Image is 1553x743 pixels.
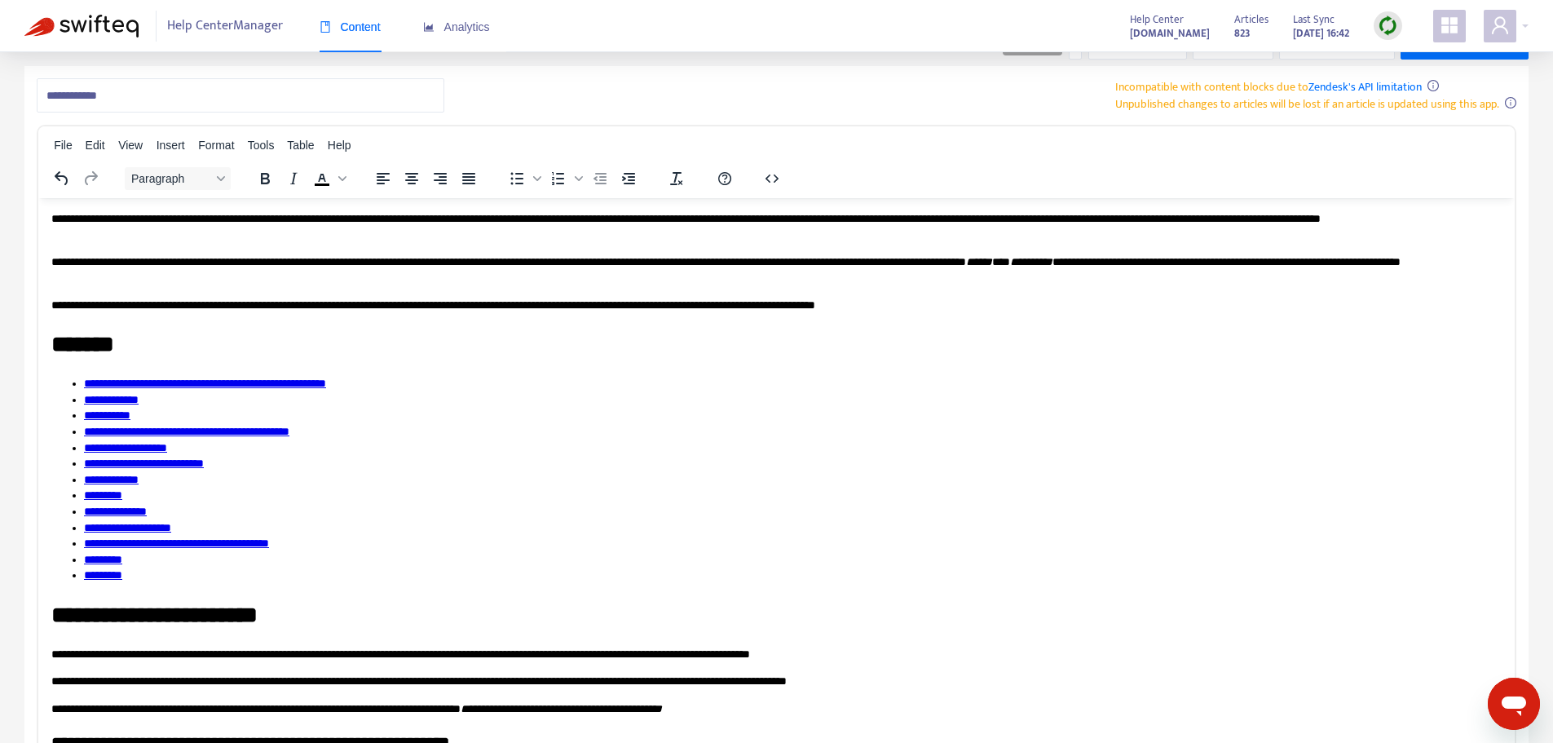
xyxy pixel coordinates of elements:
button: Align center [398,167,426,190]
span: Articles [1234,11,1268,29]
a: Zendesk's API limitation [1308,77,1422,96]
button: Align left [369,167,397,190]
span: Format [198,139,234,152]
span: Edit [86,139,105,152]
div: Text color Black [308,167,349,190]
button: Clear formatting [663,167,690,190]
div: Bullet list [503,167,544,190]
strong: 823 [1234,24,1251,42]
img: Swifteq [24,15,139,38]
span: Table [287,139,314,152]
a: [DOMAIN_NAME] [1130,24,1210,42]
button: Bold [251,167,279,190]
span: info-circle [1505,97,1516,108]
iframe: Knap til at åbne messaging-vindue [1488,678,1540,730]
strong: [DATE] 16:42 [1293,24,1349,42]
span: Analytics [423,20,490,33]
button: Italic [280,167,307,190]
button: Align right [426,167,454,190]
img: sync.dc5367851b00ba804db3.png [1378,15,1398,36]
span: Content [320,20,381,33]
span: Last Sync [1293,11,1335,29]
button: Undo [48,167,76,190]
span: book [320,21,331,33]
span: Unpublished changes to articles will be lost if an article is updated using this app. [1115,95,1499,113]
button: Help [711,167,739,190]
span: Help [328,139,351,152]
button: Increase indent [615,167,642,190]
button: Decrease indent [586,167,614,190]
span: appstore [1440,15,1459,35]
span: user [1490,15,1510,35]
span: Paragraph [131,172,211,185]
button: Block Paragraph [125,167,231,190]
span: Help Center Manager [167,11,283,42]
button: Redo [77,167,104,190]
div: Numbered list [545,167,585,190]
span: Incompatible with content blocks due to [1115,77,1422,96]
span: File [54,139,73,152]
button: Justify [455,167,483,190]
span: Tools [248,139,275,152]
span: View [118,139,143,152]
span: info-circle [1427,80,1439,91]
span: area-chart [423,21,435,33]
span: Help Center [1130,11,1184,29]
span: Insert [157,139,185,152]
